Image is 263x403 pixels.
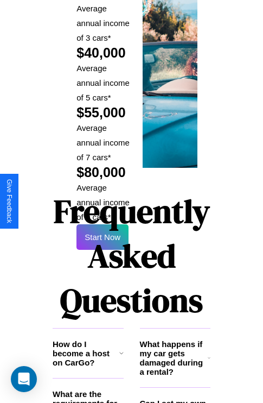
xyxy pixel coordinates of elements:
h2: $55,000 [76,105,131,121]
button: Start Now [76,224,129,250]
p: Average annual income of 7 cars* [76,121,131,165]
h2: $40,000 [76,45,131,61]
p: Average annual income of 5 cars* [76,61,131,105]
h2: $80,000 [76,165,131,180]
h3: What happens if my car gets damaged during a rental? [140,339,208,376]
p: Average annual income of 9 cars* [76,180,131,224]
h1: Frequently Asked Questions [53,184,210,328]
div: Give Feedback [5,179,13,223]
div: Open Intercom Messenger [11,366,37,392]
h3: How do I become a host on CarGo? [53,339,119,367]
p: Average annual income of 3 cars* [76,1,131,45]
